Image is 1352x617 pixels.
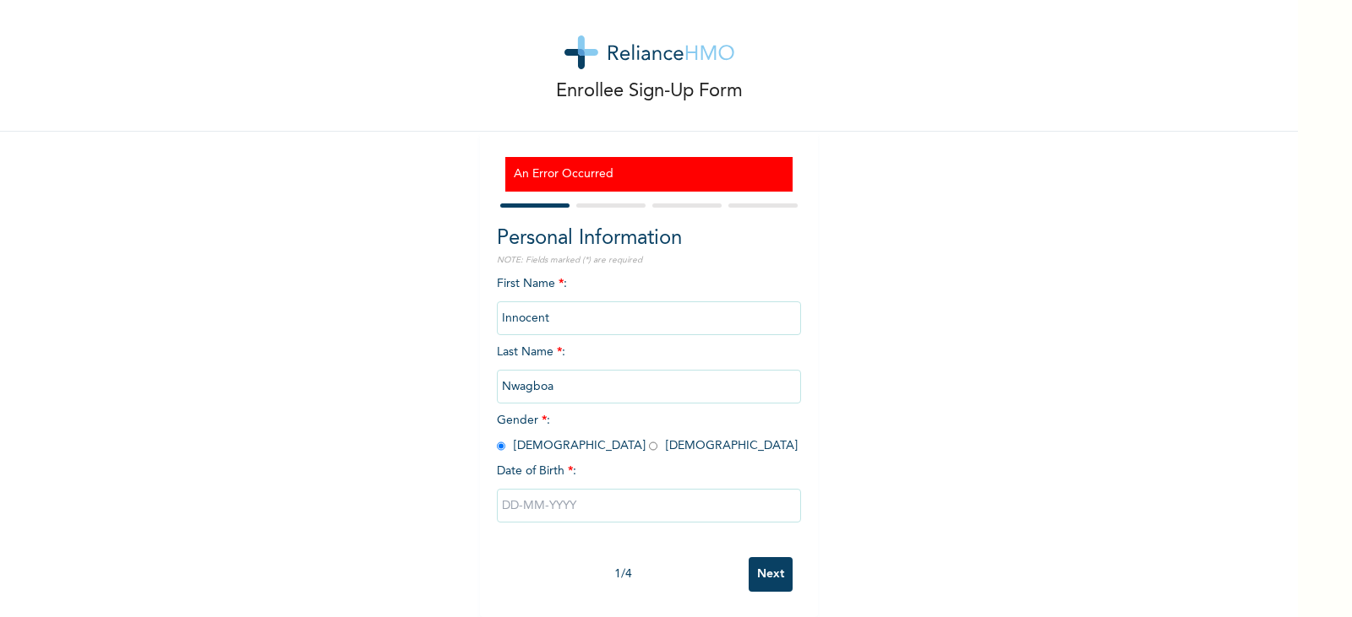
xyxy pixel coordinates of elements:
p: Enrollee Sign-Up Form [556,78,743,106]
h2: Personal Information [497,224,801,254]
input: Next [749,557,793,592]
input: Enter your last name [497,370,801,403]
p: NOTE: Fields marked (*) are required [497,254,801,267]
span: Gender : [DEMOGRAPHIC_DATA] [DEMOGRAPHIC_DATA] [497,414,798,452]
input: Enter your first name [497,301,801,335]
h3: An Error Occurred [514,165,784,183]
img: logo [564,35,734,69]
div: 1 / 4 [497,566,749,583]
span: Date of Birth : [497,463,576,480]
input: DD-MM-YYYY [497,489,801,522]
span: Last Name : [497,346,801,392]
span: First Name : [497,278,801,324]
